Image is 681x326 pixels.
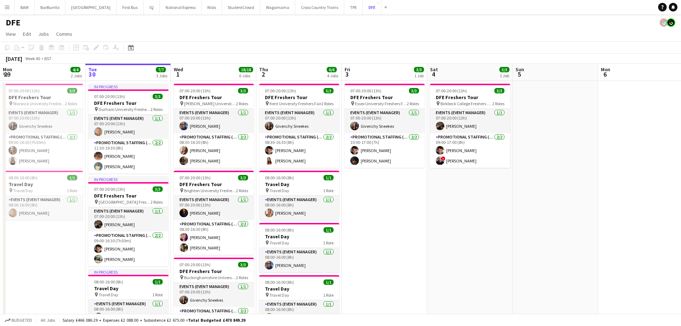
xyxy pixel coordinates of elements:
[3,29,19,39] a: View
[323,240,334,245] span: 1 Role
[87,70,97,78] span: 30
[345,133,425,168] app-card-role: Promotional Staffing (Brand Ambassadors)2/210:00-17:00 (7h)[PERSON_NAME][PERSON_NAME]
[260,0,295,14] button: Wagamama
[324,227,334,233] span: 1/1
[174,220,254,255] app-card-role: Promotional Staffing (Brand Ambassadors)2/208:30-16:30 (8h)[PERSON_NAME][PERSON_NAME]
[324,279,334,285] span: 1/1
[88,84,168,174] app-job-card: In progress07:00-20:00 (13h)3/3DFE Freshers Tour Durham University Freshers Fair2 RolesEvents (Ev...
[156,67,166,72] span: 7/7
[23,31,31,37] span: Edit
[238,88,248,93] span: 3/3
[99,107,150,112] span: Durham University Freshers Fair
[6,31,16,37] span: View
[174,109,254,133] app-card-role: Events (Event Manager)1/107:00-20:00 (13h)[PERSON_NAME]
[117,0,144,14] button: First Bus
[3,181,83,188] h3: Travel Day
[327,73,338,78] div: 4 Jobs
[344,70,350,78] span: 3
[436,88,467,93] span: 07:00-20:00 (13h)
[99,292,118,297] span: Travel Day
[160,0,202,14] button: National Express
[345,84,425,168] app-job-card: 07:00-20:00 (13h)3/3DFE Freshers Tour Essex University Freshers Fair2 RolesEvents (Event Manager)...
[3,171,83,220] app-job-card: 08:00-16:00 (8h)1/1Travel Day Travel Day1 RoleEvents (Event Manager)1/108:00-16:00 (8h)[PERSON_NAME]
[88,139,168,174] app-card-role: Promotional Staffing (Brand Ambassadors)2/211:30-19:30 (8h)[PERSON_NAME][PERSON_NAME]
[174,133,254,168] app-card-role: Promotional Staffing (Brand Ambassadors)2/208:30-16:30 (8h)[PERSON_NAME][PERSON_NAME]
[430,133,510,168] app-card-role: Promotional Staffing (Brand Ambassadors)2/209:00-17:00 (8h)[PERSON_NAME]![PERSON_NAME]
[430,66,438,73] span: Sat
[88,232,168,266] app-card-role: Promotional Staffing (Brand Ambassadors)2/209:00-16:30 (7h30m)[PERSON_NAME][PERSON_NAME]
[239,73,253,78] div: 6 Jobs
[258,70,268,78] span: 2
[345,66,350,73] span: Fri
[321,101,334,106] span: 2 Roles
[430,109,510,133] app-card-role: Events (Event Manager)1/107:00-20:00 (13h)[PERSON_NAME]
[430,84,510,168] app-job-card: 07:00-20:00 (13h)3/3DFE Freshers Tour Birkbeck College Freshers Fair2 RolesEvents (Event Manager)...
[407,101,419,106] span: 2 Roles
[11,318,32,323] span: Budgeted
[88,176,168,266] app-job-card: In progress07:00-20:00 (13h)3/3DFE Freshers Tour [GEOGRAPHIC_DATA] Freshers Fair2 RolesEvents (Ev...
[184,188,236,193] span: Brighton University Freshers Fair
[324,175,334,180] span: 1/1
[88,269,168,324] app-job-card: In progress08:00-16:00 (8h)1/1Travel Day Travel Day1 RoleEvents (Event Manager)1/108:00-16:00 (8h...
[265,279,294,285] span: 08:00-16:00 (8h)
[88,66,97,73] span: Tue
[259,109,339,133] app-card-role: Events (Event Manager)1/107:00-20:00 (13h)Givenchy Sneekes
[153,186,163,192] span: 3/3
[70,67,80,72] span: 4/4
[324,88,334,93] span: 3/3
[56,31,72,37] span: Comms
[38,31,49,37] span: Jobs
[13,188,33,193] span: Travel Day
[344,0,363,14] button: TPE
[94,186,125,192] span: 07:00-20:00 (13h)
[174,84,254,168] app-job-card: 07:00-20:00 (13h)3/3DFE Freshers Tour [PERSON_NAME] University Freshers Fair2 RolesEvents (Event ...
[259,286,339,292] h3: Travel Day
[259,275,339,325] app-job-card: 08:00-16:00 (8h)1/1Travel Day Travel Day1 RoleEvents (Event Manager)1/108:00-16:00 (8h)[PERSON_NAME]
[440,101,492,106] span: Birkbeck College Freshers Fair
[323,188,334,193] span: 1 Role
[88,193,168,199] h3: DFE Freshers Tour
[660,18,668,27] app-user-avatar: Tim Bodenham
[174,283,254,307] app-card-role: Events (Event Manager)1/107:00-20:00 (13h)Givenchy Sneekes
[3,84,83,168] app-job-card: 07:00-20:00 (13h)3/3DFE Freshers Tour Warwick University Freshers Fair2 RolesEvents (Event Manage...
[174,268,254,274] h3: DFE Freshers Tour
[430,94,510,101] h3: DFE Freshers Tour
[3,66,12,73] span: Mon
[259,248,339,272] app-card-role: Events (Event Manager)1/108:00-16:00 (8h)[PERSON_NAME]
[184,101,236,106] span: [PERSON_NAME] University Freshers Fair
[414,67,424,72] span: 3/3
[222,0,260,14] button: StudentCrowd
[363,0,381,14] button: DFE
[239,67,253,72] span: 18/18
[355,101,407,106] span: Essex University Freshers Fair
[514,70,524,78] span: 5
[4,316,33,324] button: Budgeted
[94,279,123,284] span: 08:00-16:00 (8h)
[345,94,425,101] h3: DFE Freshers Tour
[153,94,163,99] span: 3/3
[265,88,296,93] span: 07:00-20:00 (13h)
[295,0,344,14] button: Cross Country Trains
[259,84,339,168] app-job-card: 07:00-20:00 (13h)3/3DFE Freshers Tour Kent University Freshers Fair2 RolesEvents (Event Manager)1...
[259,300,339,325] app-card-role: Events (Event Manager)1/108:00-16:00 (8h)[PERSON_NAME]
[65,101,77,106] span: 2 Roles
[270,240,289,245] span: Travel Day
[345,109,425,133] app-card-role: Events (Event Manager)1/107:00-20:00 (13h)Givenchy Sneekes
[259,223,339,272] div: 08:00-16:00 (8h)1/1Travel Day Travel Day1 RoleEvents (Event Manager)1/108:00-16:00 (8h)[PERSON_NAME]
[144,0,160,14] button: IQ
[174,181,254,188] h3: DFE Freshers Tour
[9,88,40,93] span: 07:00-20:00 (13h)
[94,94,125,99] span: 07:00-20:00 (13h)
[99,199,150,205] span: [GEOGRAPHIC_DATA] Freshers Fair
[63,317,245,323] div: Salary £466 086.29 + Expenses £2 088.00 + Subsistence £2 675.00 =
[71,73,82,78] div: 2 Jobs
[3,109,83,133] app-card-role: Events (Event Manager)1/107:00-20:00 (13h)Givenchy Sneekes
[174,66,183,73] span: Wed
[500,73,509,78] div: 1 Job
